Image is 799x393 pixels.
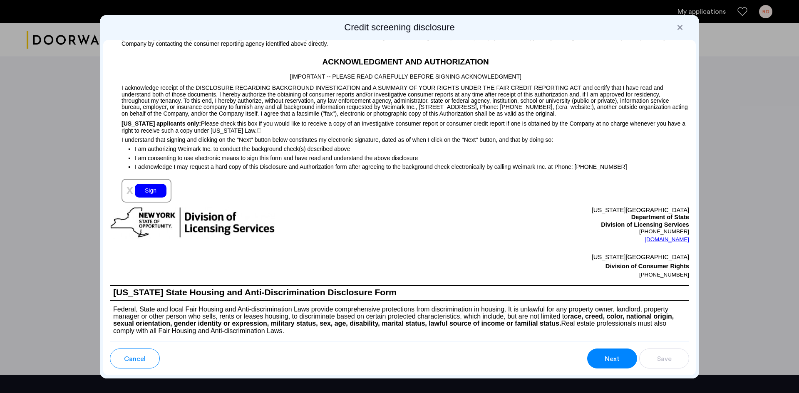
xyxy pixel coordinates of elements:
[110,286,689,300] h1: [US_STATE] State Housing and Anti-Discrimination Disclosure Form
[124,354,146,364] span: Cancel
[110,301,689,335] p: Federal, State and local Fair Housing and Anti-discrimination Laws provide comprehensive protecti...
[110,117,689,134] p: Please check this box if you would like to receive a copy of an investigative consumer report or ...
[399,207,689,214] p: [US_STATE][GEOGRAPHIC_DATA]
[399,221,689,229] p: Division of Licensing Services
[110,207,275,239] img: new-york-logo.png
[605,354,620,364] span: Next
[135,163,689,171] p: I acknowledge I may request a hard copy of this Disclosure and Authorization form after agreeing ...
[103,22,696,33] h2: Credit screening disclosure
[110,349,160,368] button: button
[110,68,689,81] p: [IMPORTANT -- PLEASE READ CAREFULLY BEFORE SIGNING ACKNOWLEDGMENT]
[399,252,689,262] p: [US_STATE][GEOGRAPHIC_DATA]
[110,134,689,143] p: I understand that signing and clicking on the "Next" button below constitutes my electronic signa...
[657,354,672,364] span: Save
[399,214,689,221] p: Department of State
[257,129,261,133] img: 4LAxfPwtD6BVinC2vKR9tPz10Xbrctccj4YAocJUAAAAASUVORK5CYIIA
[399,228,689,235] p: [PHONE_NUMBER]
[110,81,689,117] p: I acknowledge receipt of the DISCLOSURE REGARDING BACKGROUND INVESTIGATION and A SUMMARY OF YOUR ...
[135,143,689,153] p: I am authorizing Weimark Inc. to conduct the background check(s) described above
[135,184,166,198] div: Sign
[113,313,674,327] b: race, creed, color, national origin, sexual orientation, gender identity or expression, military ...
[122,120,201,127] span: [US_STATE] applicants only:
[639,349,689,368] button: button
[399,271,689,279] p: [PHONE_NUMBER]
[110,56,689,68] h2: ACKNOWLEDGMENT AND AUTHORIZATION
[587,349,637,368] button: button
[645,235,689,244] a: [DOMAIN_NAME]
[399,262,689,271] p: Division of Consumer Rights
[127,183,133,196] span: x
[135,153,689,163] p: I am consenting to use electronic means to sign this form and have read and understand the above ...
